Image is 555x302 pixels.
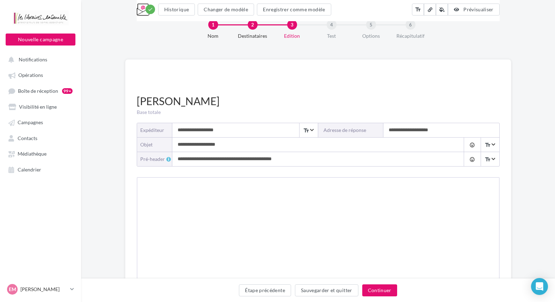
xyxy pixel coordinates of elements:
[248,20,258,30] div: 2
[366,20,376,30] div: 5
[19,56,47,62] span: Notifications
[412,4,424,16] button: text_fields
[415,6,421,13] i: text_fields
[140,127,167,134] div: Expéditeur
[4,53,74,66] button: Notifications
[295,284,358,296] button: Sauvegarder et quitter
[309,32,354,40] div: Test
[318,123,383,137] label: Adresse de réponse
[485,141,491,149] i: text_fields
[464,152,480,166] button: tag_faces
[448,4,499,16] button: Prévisualiser
[239,284,291,296] button: Étape précédente
[148,7,153,12] i: check
[270,32,315,40] div: Edition
[327,20,337,30] div: 4
[146,5,155,14] div: Modifications enregistrées
[9,286,16,293] span: EM
[299,123,317,137] span: Select box activate
[6,283,75,296] a: EM [PERSON_NAME]
[137,93,500,109] div: [PERSON_NAME]
[191,32,236,40] div: Nom
[531,278,548,295] div: Open Intercom Messenger
[140,156,172,163] div: Pré-header
[485,156,491,163] i: text_fields
[287,20,297,30] div: 3
[4,132,77,144] a: Contacts
[464,138,480,152] button: tag_faces
[198,4,254,16] button: Changer de modèle
[481,138,499,152] span: Select box activate
[18,72,43,78] span: Opérations
[481,152,499,166] span: Select box activate
[4,100,77,113] a: Visibilité en ligne
[406,20,415,30] div: 6
[4,84,77,97] a: Boîte de réception99+
[362,284,397,296] button: Continuer
[463,6,494,12] span: Prévisualiser
[4,116,77,128] a: Campagnes
[137,109,500,116] div: Base totale
[62,88,73,94] div: 99+
[469,157,475,162] i: tag_faces
[140,141,167,148] div: objet
[18,120,43,126] span: Campagnes
[18,167,41,173] span: Calendrier
[469,142,475,148] i: tag_faces
[20,286,67,293] p: [PERSON_NAME]
[4,68,77,81] a: Opérations
[6,34,75,46] button: Nouvelle campagne
[18,151,47,157] span: Médiathèque
[208,20,218,30] div: 1
[4,163,77,176] a: Calendrier
[388,32,433,40] div: Récapitulatif
[18,135,37,141] span: Contacts
[158,4,195,16] button: Historique
[257,4,331,16] button: Enregistrer comme modèle
[303,127,309,134] i: text_fields
[4,147,77,160] a: Médiathèque
[18,88,58,94] span: Boîte de réception
[230,32,275,40] div: Destinataires
[19,104,57,110] span: Visibilité en ligne
[349,32,394,40] div: Options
